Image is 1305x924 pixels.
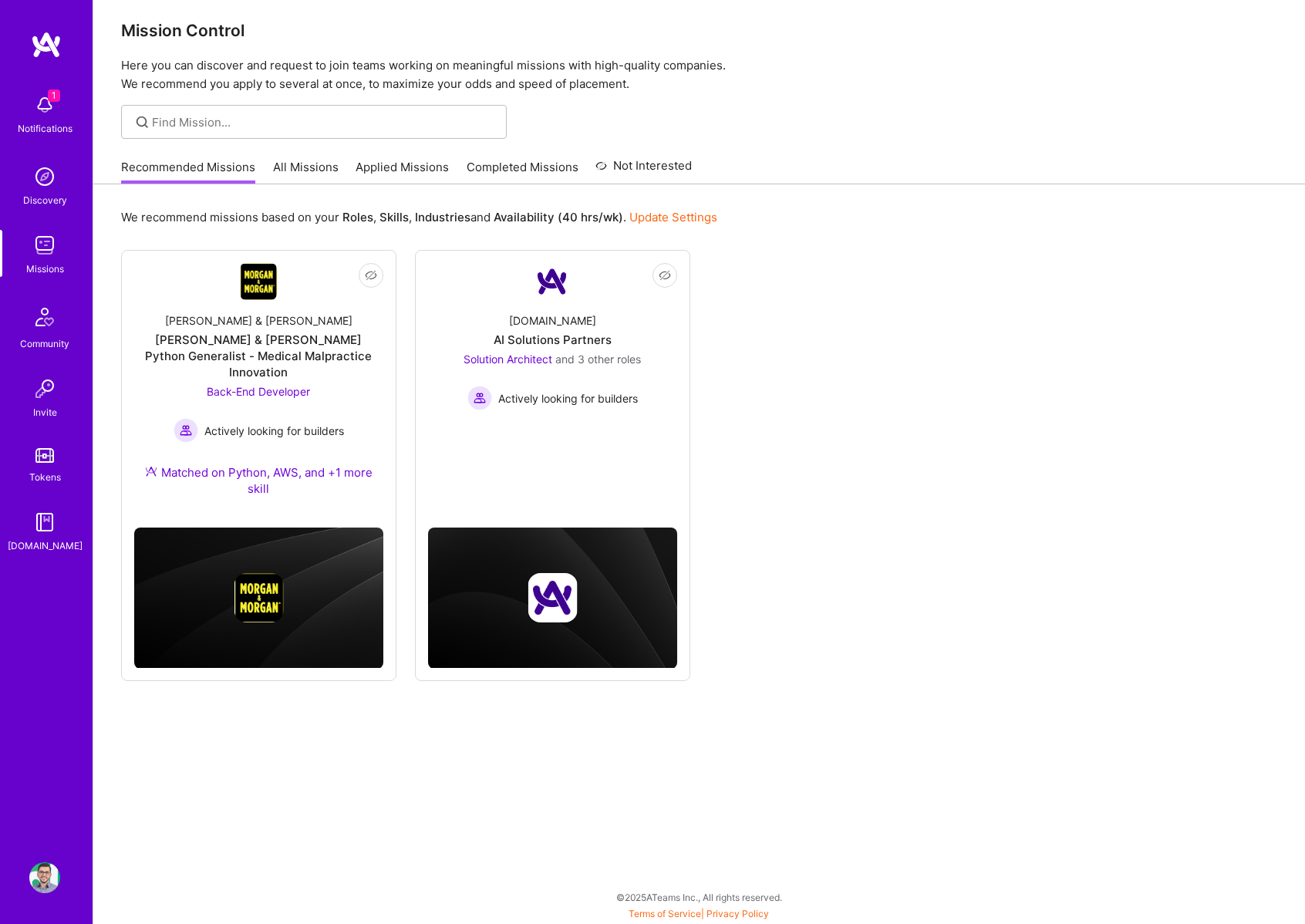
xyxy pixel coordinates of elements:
input: Find Mission... [152,114,495,130]
img: cover [428,528,677,668]
a: Terms of Service [629,908,701,919]
span: | [629,908,769,919]
a: User Avatar [25,862,64,893]
div: Missions [26,261,64,277]
a: Company Logo[DOMAIN_NAME]AI Solutions PartnersSolution Architect and 3 other rolesActively lookin... [428,263,677,459]
div: [PERSON_NAME] & [PERSON_NAME] Python Generalist - Medical Malpractice Innovation [134,332,383,380]
b: Availability (40 hrs/wk) [494,210,623,224]
img: logo [31,31,62,59]
img: Invite [29,373,60,404]
span: Actively looking for builders [498,390,638,406]
span: Solution Architect [464,352,552,366]
span: Back-End Developer [207,385,310,398]
img: User Avatar [29,862,60,893]
a: Applied Missions [356,159,449,184]
p: We recommend missions based on your , , and . [121,209,717,225]
img: cover [134,528,383,668]
i: icon EyeClosed [659,269,671,282]
div: Discovery [23,192,67,208]
a: Completed Missions [467,159,578,184]
div: [DOMAIN_NAME] [509,312,596,329]
img: teamwork [29,230,60,261]
a: Update Settings [629,210,717,224]
a: Privacy Policy [706,908,769,919]
img: Actively looking for builders [174,418,198,443]
div: © 2025 ATeams Inc., All rights reserved. [93,878,1305,916]
p: Here you can discover and request to join teams working on meaningful missions with high-quality ... [121,56,1277,93]
div: Notifications [18,120,72,137]
span: Actively looking for builders [204,423,344,439]
img: discovery [29,161,60,192]
span: 1 [48,89,60,102]
img: guide book [29,507,60,538]
div: AI Solutions Partners [494,332,612,348]
img: Community [26,298,63,336]
b: Roles [342,210,373,224]
i: icon EyeClosed [365,269,377,282]
a: Not Interested [595,157,692,184]
img: Actively looking for builders [467,386,492,410]
a: Company Logo[PERSON_NAME] & [PERSON_NAME][PERSON_NAME] & [PERSON_NAME] Python Generalist - Medica... [134,263,383,515]
b: Skills [379,210,409,224]
img: bell [29,89,60,120]
b: Industries [415,210,470,224]
a: Recommended Missions [121,159,255,184]
i: icon SearchGrey [133,113,151,131]
h3: Mission Control [121,21,1277,40]
img: Ateam Purple Icon [145,465,157,477]
div: Matched on Python, AWS, and +1 more skill [134,464,383,497]
div: Tokens [29,469,61,485]
div: [PERSON_NAME] & [PERSON_NAME] [165,312,352,329]
img: Company Logo [534,263,571,300]
img: Company logo [528,573,577,622]
img: tokens [35,448,54,463]
img: Company logo [234,573,283,622]
img: Company Logo [240,263,277,300]
span: and 3 other roles [555,352,641,366]
div: Community [20,336,69,352]
div: Invite [33,404,57,420]
div: [DOMAIN_NAME] [8,538,83,554]
a: All Missions [273,159,339,184]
